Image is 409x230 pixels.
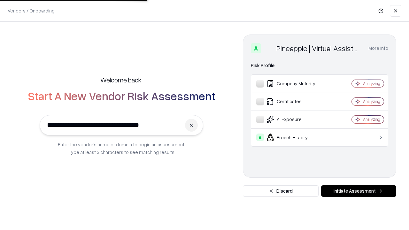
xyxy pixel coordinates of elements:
[243,185,319,197] button: Discard
[8,7,55,14] p: Vendors / Onboarding
[363,117,380,122] div: Analyzing
[256,134,264,141] div: A
[264,43,274,53] img: Pineapple | Virtual Assistant Agency
[363,81,380,86] div: Analyzing
[28,89,215,102] h2: Start A New Vendor Risk Assessment
[251,62,388,69] div: Risk Profile
[58,141,185,156] p: Enter the vendor’s name or domain to begin an assessment. Type at least 3 characters to see match...
[368,42,388,54] button: More info
[363,99,380,104] div: Analyzing
[100,75,143,84] h5: Welcome back,
[256,116,333,123] div: AI Exposure
[321,185,396,197] button: Initiate Assessment
[251,43,261,53] div: A
[256,98,333,105] div: Certificates
[256,80,333,88] div: Company Maturity
[256,134,333,141] div: Breach History
[276,43,361,53] div: Pineapple | Virtual Assistant Agency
